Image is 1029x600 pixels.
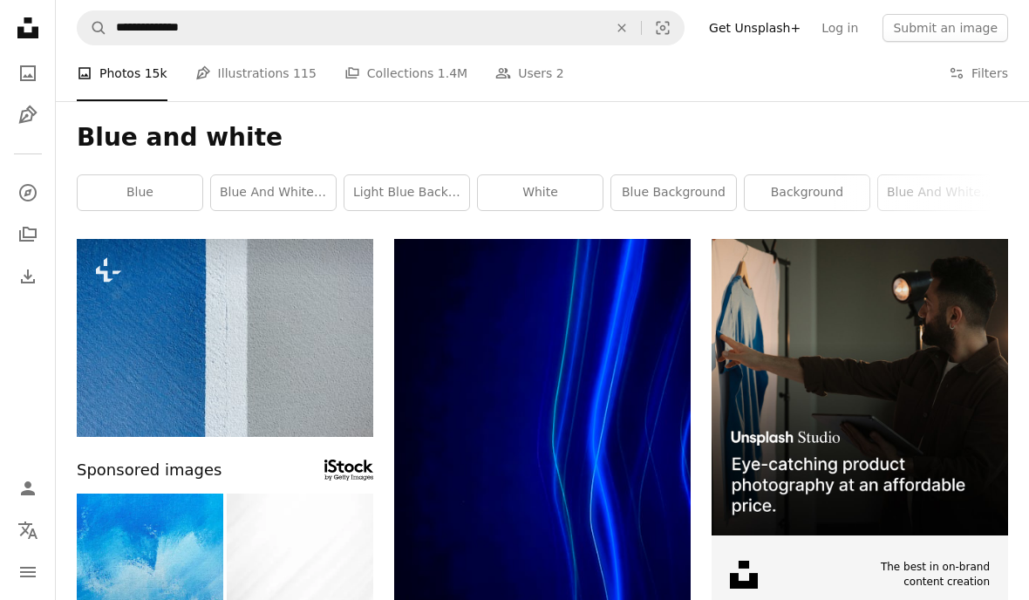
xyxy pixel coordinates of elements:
[882,14,1008,42] button: Submit an image
[10,56,45,91] a: Photos
[603,11,641,44] button: Clear
[611,175,736,210] a: blue background
[10,471,45,506] a: Log in / Sign up
[878,175,1003,210] a: blue and white abstract
[712,239,1008,535] img: file-1715714098234-25b8b4e9d8faimage
[10,175,45,210] a: Explore
[77,458,221,483] span: Sponsored images
[78,175,202,210] a: blue
[77,330,373,345] a: a blue and grey wall with a white stripe
[344,175,469,210] a: light blue background
[211,175,336,210] a: blue and white background
[556,64,564,83] span: 2
[10,98,45,133] a: Illustrations
[77,122,1008,153] h1: Blue and white
[745,175,869,210] a: background
[811,14,869,42] a: Log in
[438,64,467,83] span: 1.4M
[730,561,758,589] img: file-1631678316303-ed18b8b5cb9cimage
[855,560,990,590] span: The best in on-brand content creation
[10,513,45,548] button: Language
[642,11,684,44] button: Visual search
[344,45,467,101] a: Collections 1.4M
[78,11,107,44] button: Search Unsplash
[10,217,45,252] a: Collections
[77,239,373,437] img: a blue and grey wall with a white stripe
[495,45,564,101] a: Users 2
[394,428,691,444] a: a dark blue background with lines of light
[698,14,811,42] a: Get Unsplash+
[77,10,685,45] form: Find visuals sitewide
[293,64,317,83] span: 115
[949,45,1008,101] button: Filters
[478,175,603,210] a: white
[10,259,45,294] a: Download History
[195,45,317,101] a: Illustrations 115
[10,555,45,590] button: Menu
